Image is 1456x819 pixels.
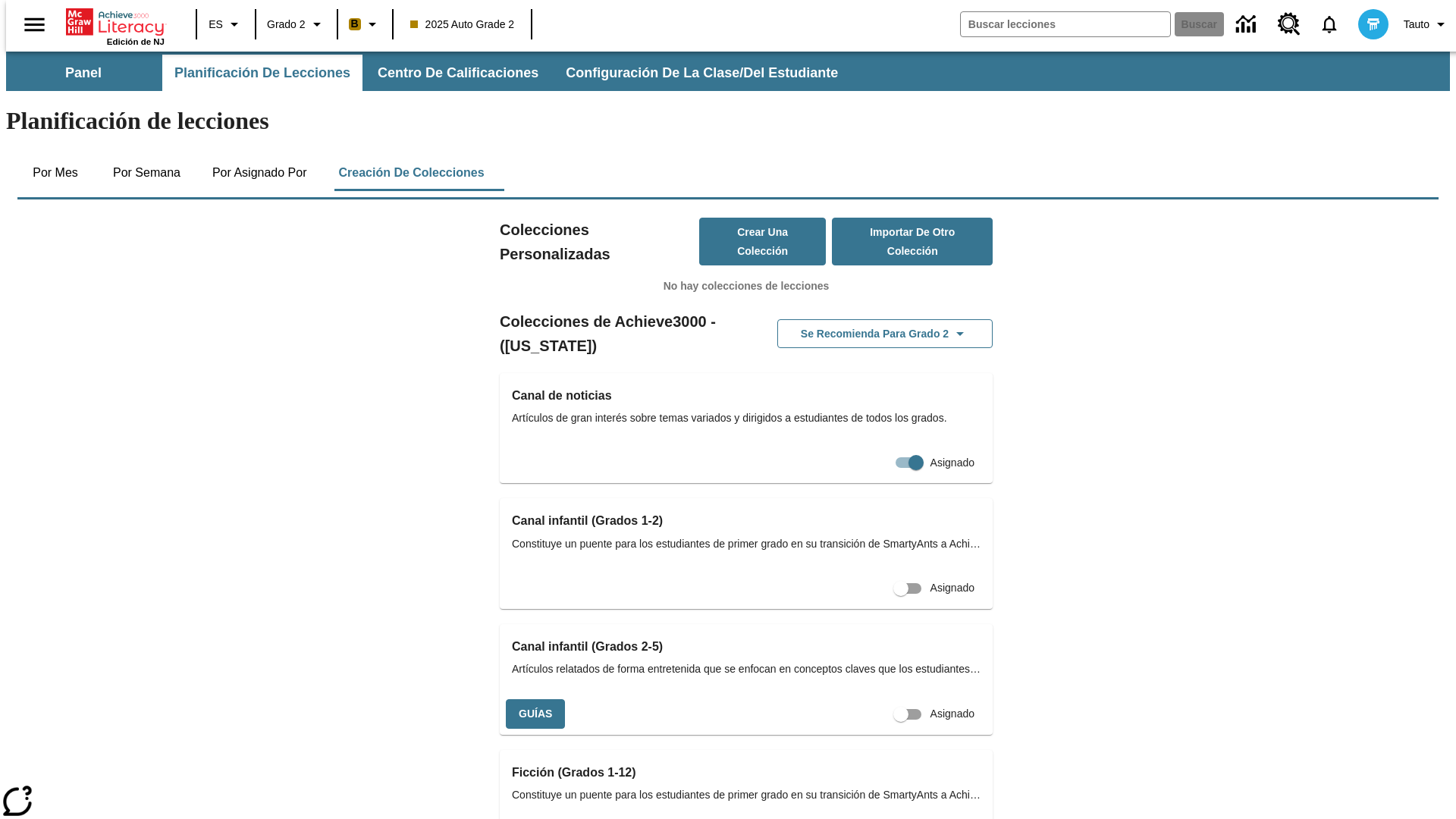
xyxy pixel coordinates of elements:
[66,7,165,37] a: Portada
[6,107,1450,135] h1: Planificación de lecciones
[1310,5,1349,44] a: Notificaciones
[930,706,974,722] span: Asignado
[107,37,165,46] span: Edición de NJ
[326,155,496,191] button: Creación de colecciones
[378,64,538,82] span: Centro de calificaciones
[699,218,827,265] button: Crear una colección
[343,11,388,38] button: Boost El color de la clase es anaranjado claro. Cambiar el color de la clase.
[65,64,102,82] span: Panel
[174,64,350,82] span: Planificación de lecciones
[17,155,93,191] button: Por mes
[366,55,551,91] button: Centro de calificaciones
[961,12,1170,36] input: Buscar campo
[500,218,699,266] h2: Colecciones Personalizadas
[566,64,838,82] span: Configuración de la clase/del estudiante
[930,580,974,596] span: Asignado
[512,787,981,803] span: Constituye un puente para los estudiantes de primer grado en su transición de SmartyAnts a Achiev...
[66,5,165,46] div: Portada
[6,52,1450,91] div: Subbarra de navegación
[261,11,332,38] button: Grado: Grado 2, Elige un grado
[777,319,993,349] button: Se recomienda para Grado 2
[200,155,319,191] button: Por asignado por
[202,11,250,38] button: Lenguaje: ES, Selecciona un idioma
[351,14,359,33] span: B
[410,17,515,33] span: 2025 Auto Grade 2
[512,661,981,677] span: Artículos relatados de forma entretenida que se enfocan en conceptos claves que los estudiantes a...
[512,385,981,406] h3: Canal de noticias
[6,55,852,91] div: Subbarra de navegación
[8,55,159,91] button: Panel
[1404,17,1429,33] span: Tauto
[1269,4,1310,45] a: Centro de recursos, Se abrirá en una pestaña nueva.
[512,510,981,532] h3: Canal infantil (Grados 1-2)
[162,55,362,91] button: Planificación de lecciones
[512,636,981,657] h3: Canal infantil (Grados 2-5)
[512,762,981,783] h3: Ficción (Grados 1-12)
[1358,9,1389,39] img: avatar image
[1349,5,1398,44] button: Escoja un nuevo avatar
[506,699,565,729] button: Guías
[500,278,993,294] p: No hay colecciones de lecciones
[209,17,223,33] span: ES
[101,155,193,191] button: Por semana
[512,536,981,552] span: Constituye un puente para los estudiantes de primer grado en su transición de SmartyAnts a Achiev...
[930,455,974,471] span: Asignado
[267,17,306,33] span: Grado 2
[1227,4,1269,45] a: Centro de información
[500,309,746,358] h2: Colecciones de Achieve3000 - ([US_STATE])
[832,218,993,265] button: Importar de otro Colección
[512,410,981,426] span: Artículos de gran interés sobre temas variados y dirigidos a estudiantes de todos los grados.
[554,55,850,91] button: Configuración de la clase/del estudiante
[1398,11,1456,38] button: Perfil/Configuración
[12,2,57,47] button: Abrir el menú lateral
